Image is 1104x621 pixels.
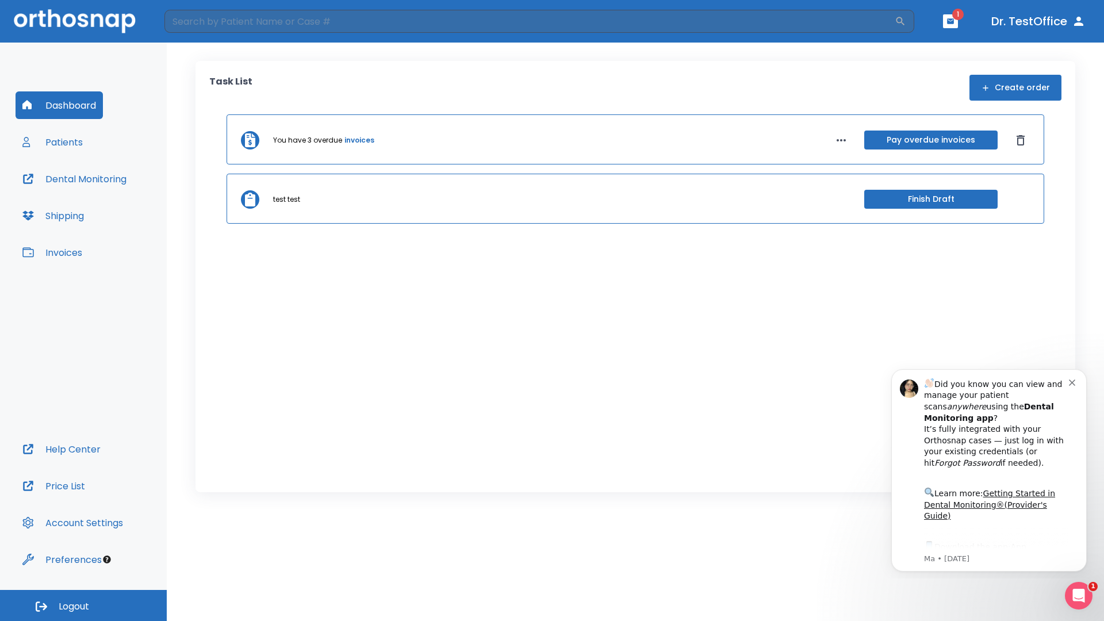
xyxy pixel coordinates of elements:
[864,190,998,209] button: Finish Draft
[14,9,136,33] img: Orthosnap
[209,75,252,101] p: Task List
[195,18,204,27] button: Dismiss notification
[16,546,109,573] button: Preferences
[164,10,895,33] input: Search by Patient Name or Case #
[50,195,195,205] p: Message from Ma, sent 4w ago
[1088,582,1098,591] span: 1
[16,509,130,536] button: Account Settings
[273,135,342,145] p: You have 3 overdue
[16,239,89,266] button: Invoices
[16,472,92,500] button: Price List
[874,359,1104,578] iframe: Intercom notifications message
[50,181,195,239] div: Download the app: | ​ Let us know if you need help getting started!
[16,91,103,119] button: Dashboard
[16,165,133,193] button: Dental Monitoring
[273,194,300,205] p: test test
[50,183,152,204] a: App Store
[16,435,108,463] button: Help Center
[16,202,91,229] button: Shipping
[987,11,1090,32] button: Dr. TestOffice
[59,600,89,613] span: Logout
[102,554,112,565] div: Tooltip anchor
[1065,582,1092,609] iframe: Intercom live chat
[952,9,964,20] span: 1
[864,131,998,149] button: Pay overdue invoices
[344,135,374,145] a: invoices
[969,75,1061,101] button: Create order
[1011,131,1030,149] button: Dismiss
[16,128,90,156] button: Patients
